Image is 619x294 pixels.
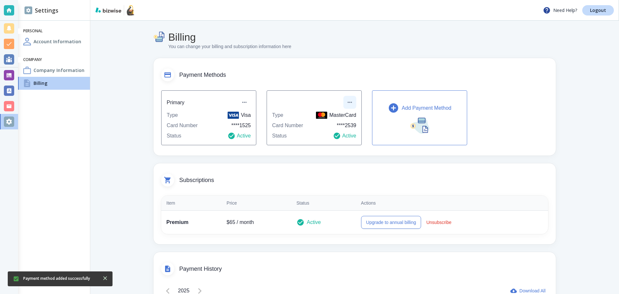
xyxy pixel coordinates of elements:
[100,273,110,283] button: Close
[167,111,178,119] p: Type
[168,43,291,50] p: You can change your billing and subscription information here
[227,218,286,226] p: $ 65 / month
[228,111,251,119] p: Visa
[166,218,216,226] p: Premium
[18,64,90,77] a: Company InformationCompany Information
[361,216,421,229] button: Upgrade to annual billing
[23,28,85,34] h6: Personal
[221,196,291,211] th: Price
[272,111,283,119] p: Type
[95,7,121,13] img: bizwise
[582,5,614,15] a: Logout
[25,6,32,14] img: DashboardSidebarSettings.svg
[34,80,47,86] h4: Billing
[424,216,454,229] button: Unsubscribe
[590,8,606,13] p: Logout
[179,72,548,79] span: Payment Methods
[372,90,467,145] button: Add Payment Method
[179,177,548,184] span: Subscriptions
[127,5,134,15] img: It’s a Lock
[23,57,85,63] h6: Company
[291,196,356,211] th: Status
[18,77,90,90] a: BillingBilling
[179,266,548,273] span: Payment History
[167,122,198,129] p: Card Number
[402,104,451,112] p: Add Payment Method
[168,31,291,43] h4: Billing
[153,31,166,43] img: Billing
[272,122,303,129] p: Card Number
[167,132,181,140] p: Status
[356,196,548,211] th: Actions
[34,38,81,45] h4: Account Information
[34,67,84,74] h4: Company Information
[543,6,577,14] p: Need Help?
[316,112,327,119] img: MasterCard
[161,196,221,211] th: Item
[18,35,90,48] a: Account InformationAccount Information
[23,276,90,281] p: Payment method added successfully
[307,218,321,226] p: Active
[228,132,251,140] p: Active
[333,132,356,140] p: Active
[228,112,239,119] img: Visa
[316,111,356,119] p: MasterCard
[272,132,287,140] p: Status
[25,6,58,15] h2: Settings
[167,98,184,106] h6: Primary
